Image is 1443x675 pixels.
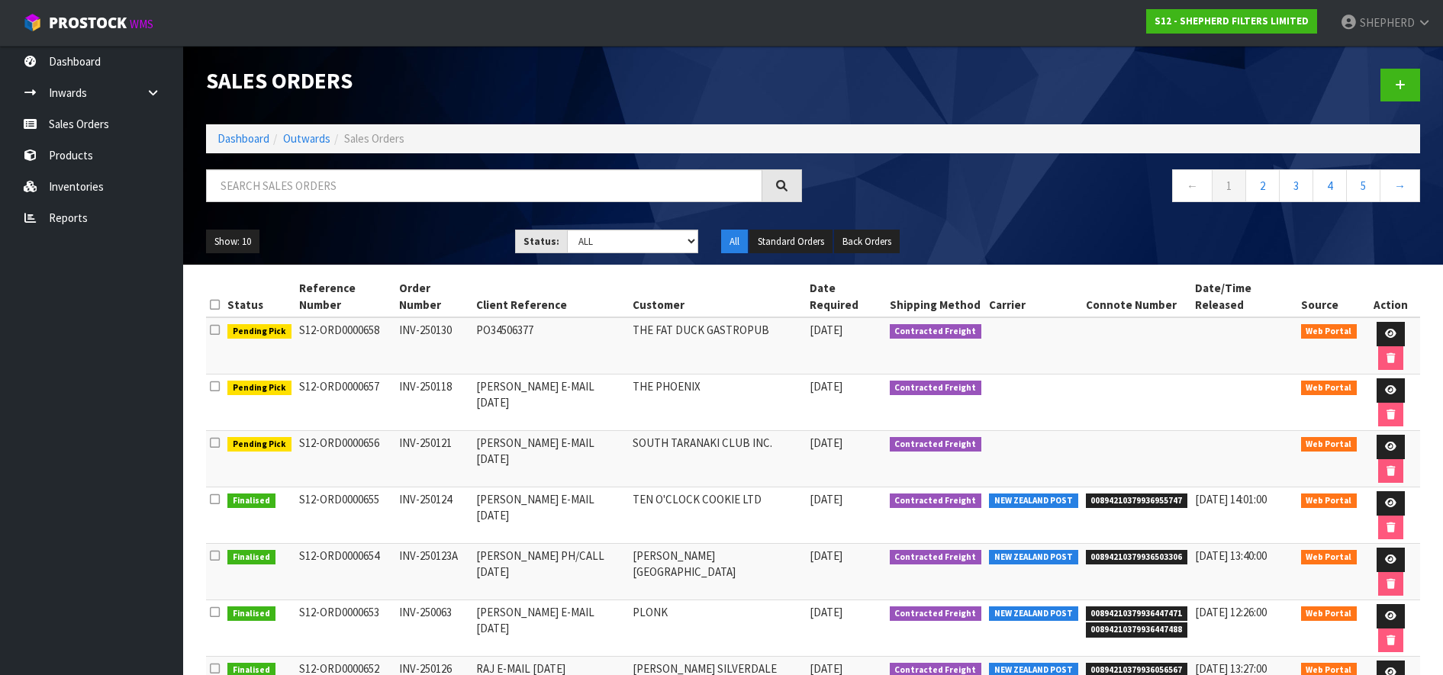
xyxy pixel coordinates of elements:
th: Source [1297,276,1361,317]
th: Order Number [395,276,472,317]
h1: Sales Orders [206,69,802,93]
a: Outwards [283,131,330,146]
a: 2 [1245,169,1280,202]
button: All [721,230,748,254]
img: cube-alt.png [23,13,42,32]
span: [DATE] [810,323,842,337]
span: [DATE] 13:40:00 [1195,548,1267,563]
th: Date/Time Released [1191,276,1297,317]
span: Pending Pick [227,437,291,452]
td: S12-ORD0000654 [295,544,396,600]
span: [DATE] 14:01:00 [1195,492,1267,506]
span: Contracted Freight [890,381,982,396]
span: Web Portal [1301,493,1358,509]
span: [DATE] [810,492,842,506]
span: NEW ZEALAND POST [989,550,1078,565]
button: Back Orders [834,230,900,254]
a: 1 [1212,169,1246,202]
strong: Status: [523,235,559,248]
th: Action [1361,276,1420,317]
a: 5 [1346,169,1380,202]
span: Contracted Freight [890,324,982,339]
span: Contracted Freight [890,606,982,622]
span: [DATE] [810,436,842,450]
span: SHEPHERD [1360,15,1415,30]
button: Show: 10 [206,230,259,254]
span: Web Portal [1301,437,1358,452]
span: Sales Orders [344,131,404,146]
th: Client Reference [472,276,628,317]
span: 00894210379936447471 [1086,606,1188,622]
th: Connote Number [1082,276,1192,317]
span: Contracted Freight [890,493,982,509]
span: Finalised [227,493,275,509]
span: Web Portal [1301,324,1358,339]
td: THE FAT DUCK GASTROPUB [629,317,807,374]
td: INV-250063 [395,600,472,657]
td: S12-ORD0000657 [295,374,396,431]
span: Finalised [227,550,275,565]
span: [DATE] [810,379,842,394]
td: S12-ORD0000658 [295,317,396,374]
span: Web Portal [1301,381,1358,396]
td: [PERSON_NAME] PH/CALL [DATE] [472,544,628,600]
td: S12-ORD0000655 [295,487,396,544]
th: Carrier [985,276,1082,317]
a: 4 [1313,169,1347,202]
button: Standard Orders [749,230,833,254]
a: 3 [1279,169,1313,202]
span: NEW ZEALAND POST [989,606,1078,622]
td: [PERSON_NAME] E-MAIL [DATE] [472,487,628,544]
td: PLONK [629,600,807,657]
td: [PERSON_NAME] E-MAIL [DATE] [472,600,628,657]
td: [PERSON_NAME] E-MAIL [DATE] [472,431,628,487]
th: Date Required [806,276,885,317]
span: NEW ZEALAND POST [989,493,1078,509]
th: Customer [629,276,807,317]
td: INV-250121 [395,431,472,487]
span: Web Portal [1301,550,1358,565]
strong: S12 - SHEPHERD FILTERS LIMITED [1155,14,1309,27]
span: ProStock [49,13,127,33]
td: INV-250130 [395,317,472,374]
span: Web Portal [1301,606,1358,622]
span: [DATE] 12:26:00 [1195,605,1267,619]
td: [PERSON_NAME][GEOGRAPHIC_DATA] [629,544,807,600]
a: ← [1172,169,1213,202]
td: INV-250123A [395,544,472,600]
nav: Page navigation [825,169,1421,207]
span: 00894210379936503306 [1086,550,1188,565]
span: Contracted Freight [890,437,982,452]
span: 00894210379936447488 [1086,622,1188,638]
td: [PERSON_NAME] E-MAIL [DATE] [472,374,628,431]
td: PO34506377 [472,317,628,374]
td: TEN O'CLOCK COOKIE LTD [629,487,807,544]
td: S12-ORD0000656 [295,431,396,487]
td: INV-250118 [395,374,472,431]
td: INV-250124 [395,487,472,544]
span: [DATE] [810,548,842,563]
a: Dashboard [217,131,269,146]
a: → [1380,169,1420,202]
input: Search sales orders [206,169,762,202]
td: THE PHOENIX [629,374,807,431]
td: S12-ORD0000653 [295,600,396,657]
span: Contracted Freight [890,550,982,565]
span: Finalised [227,606,275,622]
span: [DATE] [810,605,842,619]
span: Pending Pick [227,324,291,339]
th: Shipping Method [886,276,986,317]
span: 00894210379936955747 [1086,493,1188,509]
td: SOUTH TARANAKI CLUB INC. [629,431,807,487]
th: Reference Number [295,276,396,317]
span: Pending Pick [227,381,291,396]
th: Status [224,276,295,317]
small: WMS [130,17,153,31]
